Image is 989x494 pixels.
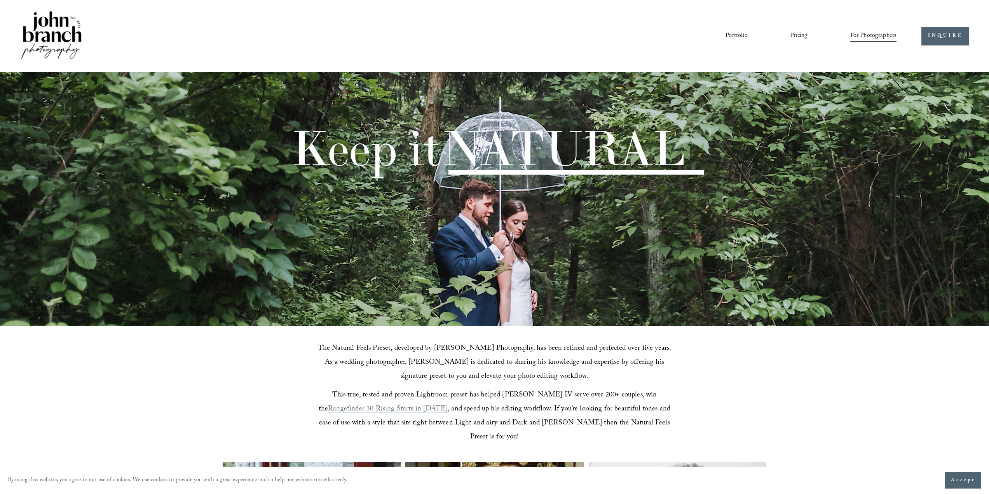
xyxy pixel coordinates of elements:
[291,124,685,173] h1: Keep it
[726,30,747,43] a: Portfolio
[945,472,981,489] button: Accept
[790,30,808,43] a: Pricing
[8,475,348,486] p: By using this website, you agree to our use of cookies. We use cookies to provide you with a grea...
[319,403,672,443] span: , and speed up his editing workflow. If you’re looking for beautiful tones and ease of use with a...
[328,403,448,415] a: Rangefinder 30 Rising Starts in [DATE]
[921,27,969,46] a: INQUIRE
[850,30,897,42] span: For Photographers
[951,477,975,484] span: Accept
[20,10,83,62] img: John Branch IV Photography
[441,117,685,178] span: NATURAL
[318,343,673,383] span: The Natural Feels Preset, developed by [PERSON_NAME] Photography, has been refined and perfected ...
[850,30,897,43] a: folder dropdown
[319,389,659,415] span: This true, tested and proven Lightroom preset has helped [PERSON_NAME] IV serve over 200+ couples...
